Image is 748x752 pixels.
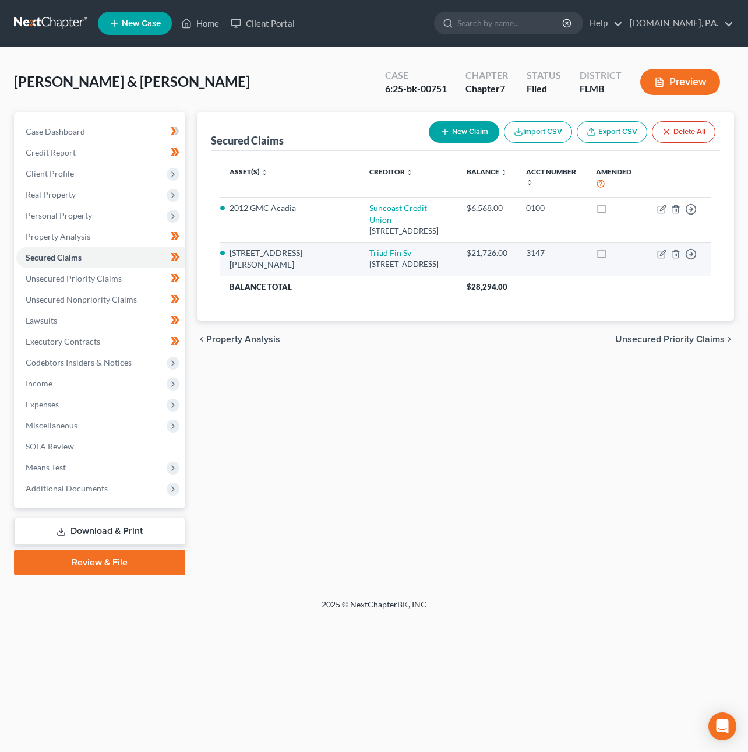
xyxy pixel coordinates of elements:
[26,231,90,241] span: Property Analysis
[261,169,268,176] i: unfold_more
[26,252,82,262] span: Secured Claims
[26,294,137,304] span: Unsecured Nonpriority Claims
[369,248,411,258] a: Triad Fin Sv
[465,69,508,82] div: Chapter
[500,169,507,176] i: unfold_more
[14,73,250,90] span: [PERSON_NAME] & [PERSON_NAME]
[584,13,623,34] a: Help
[16,436,185,457] a: SOFA Review
[369,203,427,224] a: Suncoast Credit Union
[122,19,161,28] span: New Case
[26,315,57,325] span: Lawsuits
[465,82,508,96] div: Chapter
[26,378,52,388] span: Income
[26,168,74,178] span: Client Profile
[385,69,447,82] div: Case
[26,189,76,199] span: Real Property
[526,202,577,214] div: 0100
[467,247,507,259] div: $21,726.00
[211,133,284,147] div: Secured Claims
[220,276,457,297] th: Balance Total
[652,121,715,143] button: Delete All
[16,121,185,142] a: Case Dashboard
[16,268,185,289] a: Unsecured Priority Claims
[14,550,185,575] a: Review & File
[467,282,507,291] span: $28,294.00
[26,336,100,346] span: Executory Contracts
[225,13,301,34] a: Client Portal
[26,420,77,430] span: Miscellaneous
[16,289,185,310] a: Unsecured Nonpriority Claims
[16,310,185,331] a: Lawsuits
[26,273,122,283] span: Unsecured Priority Claims
[500,83,505,94] span: 7
[16,247,185,268] a: Secured Claims
[26,210,92,220] span: Personal Property
[369,259,448,270] div: [STREET_ADDRESS]
[457,12,564,34] input: Search by name...
[385,82,447,96] div: 6:25-bk-00751
[580,82,622,96] div: FLMB
[429,121,499,143] button: New Claim
[526,247,577,259] div: 3147
[230,167,268,176] a: Asset(s) unfold_more
[467,167,507,176] a: Balance unfold_more
[369,167,413,176] a: Creditor unfold_more
[406,169,413,176] i: unfold_more
[26,147,76,157] span: Credit Report
[467,202,507,214] div: $6,568.00
[175,13,225,34] a: Home
[42,599,706,620] div: 2025 © NextChapterBK, INC
[527,69,561,82] div: Status
[504,121,572,143] button: Import CSV
[16,142,185,163] a: Credit Report
[526,179,533,186] i: unfold_more
[615,335,725,344] span: Unsecured Priority Claims
[197,335,280,344] button: chevron_left Property Analysis
[26,483,108,493] span: Additional Documents
[230,202,351,214] li: 2012 GMC Acadia
[16,331,185,352] a: Executory Contracts
[197,335,206,344] i: chevron_left
[725,335,734,344] i: chevron_right
[615,335,734,344] button: Unsecured Priority Claims chevron_right
[580,69,622,82] div: District
[577,121,647,143] a: Export CSV
[16,226,185,247] a: Property Analysis
[369,226,448,237] div: [STREET_ADDRESS]
[708,712,736,740] div: Open Intercom Messenger
[526,167,576,186] a: Acct Number unfold_more
[206,335,280,344] span: Property Analysis
[230,247,351,270] li: [STREET_ADDRESS][PERSON_NAME]
[587,160,648,197] th: Amended
[14,518,185,545] a: Download & Print
[26,126,85,136] span: Case Dashboard
[624,13,733,34] a: [DOMAIN_NAME], P.A.
[640,69,720,95] button: Preview
[26,462,66,472] span: Means Test
[26,357,132,367] span: Codebtors Insiders & Notices
[26,399,59,409] span: Expenses
[527,82,561,96] div: Filed
[26,441,74,451] span: SOFA Review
